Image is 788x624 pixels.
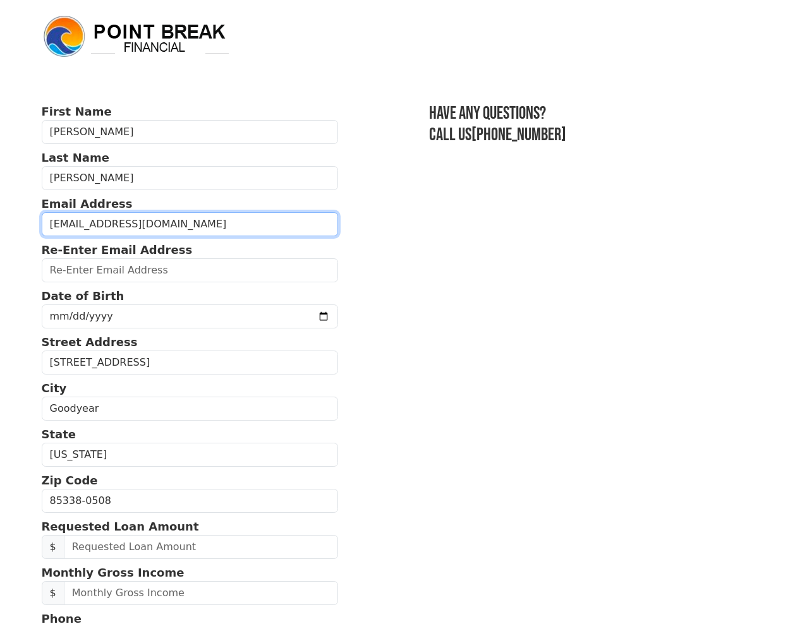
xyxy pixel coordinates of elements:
h3: Call us [429,124,746,146]
input: Last Name [42,166,339,190]
strong: Street Address [42,335,138,349]
span: $ [42,535,64,559]
strong: Date of Birth [42,289,124,303]
input: Zip Code [42,489,339,513]
strong: First Name [42,105,112,118]
input: City [42,397,339,421]
strong: City [42,381,67,395]
p: Monthly Gross Income [42,564,339,581]
input: Email Address [42,212,339,236]
strong: State [42,428,76,441]
strong: Last Name [42,151,109,164]
strong: Email Address [42,197,133,210]
strong: Requested Loan Amount [42,520,199,533]
input: Monthly Gross Income [64,581,338,605]
strong: Zip Code [42,474,98,487]
span: $ [42,581,64,605]
a: [PHONE_NUMBER] [471,124,566,145]
input: Requested Loan Amount [64,535,338,559]
input: Street Address [42,351,339,375]
input: Re-Enter Email Address [42,258,339,282]
strong: Re-Enter Email Address [42,243,193,256]
h3: Have any questions? [429,103,746,124]
input: First Name [42,120,339,144]
img: logo.png [42,14,231,59]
